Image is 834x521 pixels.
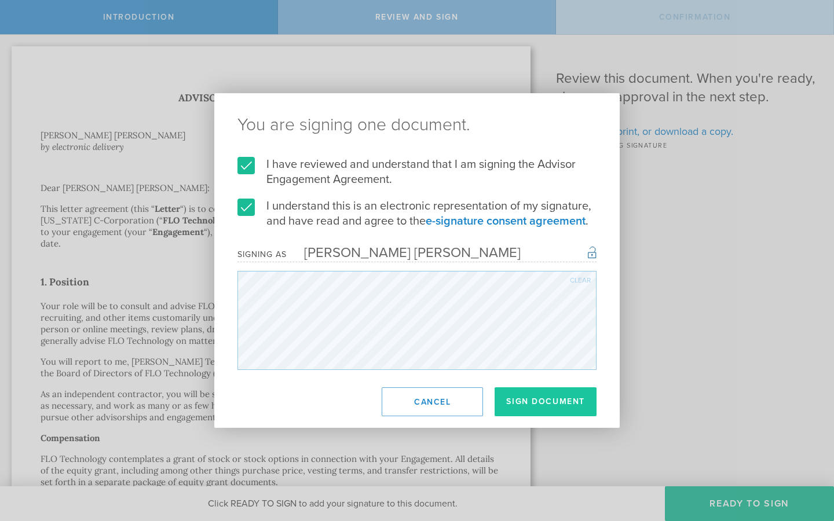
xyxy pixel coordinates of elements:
div: Signing as [237,250,287,259]
a: e-signature consent agreement [426,214,586,228]
div: [PERSON_NAME] [PERSON_NAME] [287,244,521,261]
button: Sign Document [495,387,597,416]
label: I have reviewed and understand that I am signing the Advisor Engagement Agreement. [237,157,597,187]
label: I understand this is an electronic representation of my signature, and have read and agree to the . [237,199,597,229]
button: Cancel [382,387,483,416]
ng-pluralize: You are signing one document. [237,116,597,134]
